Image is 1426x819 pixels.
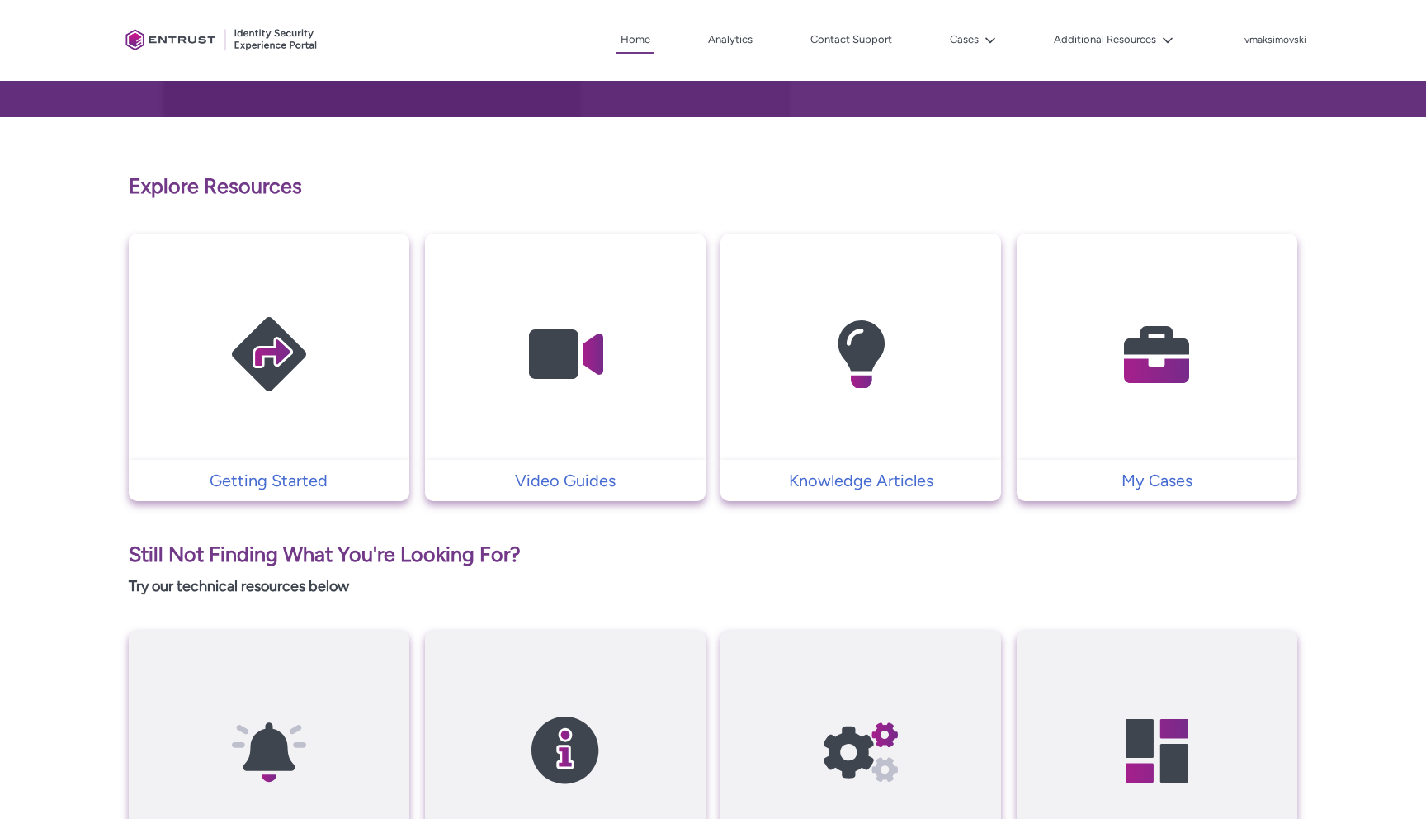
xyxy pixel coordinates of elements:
a: My Cases [1017,468,1297,493]
img: Video Guides [487,266,644,443]
a: Video Guides [425,468,706,493]
p: vmaksimovski [1244,35,1306,46]
a: Getting Started [129,468,409,493]
p: Explore Resources [129,171,1297,202]
p: Still Not Finding What You're Looking For? [129,539,1297,570]
p: Try our technical resources below [129,575,1297,598]
button: Additional Resources [1050,27,1178,52]
a: Analytics, opens in new tab [704,27,757,52]
p: Knowledge Articles [729,468,993,493]
iframe: Qualified Messenger [1132,437,1426,819]
button: Cases [946,27,1000,52]
img: Getting Started [191,266,347,443]
p: Getting Started [137,468,401,493]
a: Home [616,27,654,54]
img: My Cases [1079,266,1235,443]
img: Knowledge Articles [782,266,939,443]
a: Contact Support [806,27,896,52]
button: User Profile vmaksimovski [1244,31,1307,47]
p: Video Guides [433,468,697,493]
a: Knowledge Articles [720,468,1001,493]
p: My Cases [1025,468,1289,493]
